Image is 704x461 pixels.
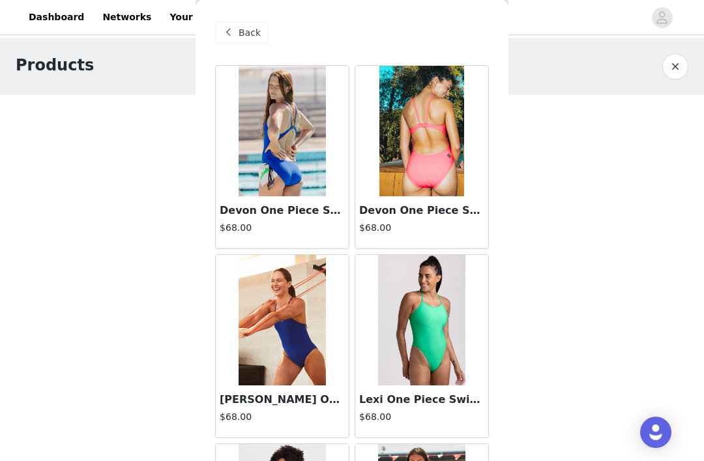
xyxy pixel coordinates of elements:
img: Devon One Piece Swimsuit - Blueberry [239,66,325,196]
a: Your Links [162,3,231,32]
h3: Lexi One Piece Swimsuit - Keylime [359,392,484,408]
h3: Devon One Piece Swimsuit - Hot Pink [359,203,484,218]
h4: $68.00 [220,410,345,424]
div: Open Intercom Messenger [640,417,671,448]
img: Lexi One Piece Swimsuit - Keylime [378,255,465,385]
div: avatar [656,7,668,28]
h3: [PERSON_NAME] One Piece Swimsuit - Blueberry [220,392,345,408]
h4: $68.00 [359,221,484,235]
h1: Products [16,53,94,77]
img: Jackson One Piece Swimsuit - Blueberry [239,255,325,385]
a: Networks [95,3,159,32]
span: Back [239,26,261,40]
a: Dashboard [21,3,92,32]
img: Devon One Piece Swimsuit - Hot Pink [379,66,465,196]
h4: $68.00 [220,221,345,235]
h4: $68.00 [359,410,484,424]
h3: Devon One Piece Swimsuit - Blueberry [220,203,345,218]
